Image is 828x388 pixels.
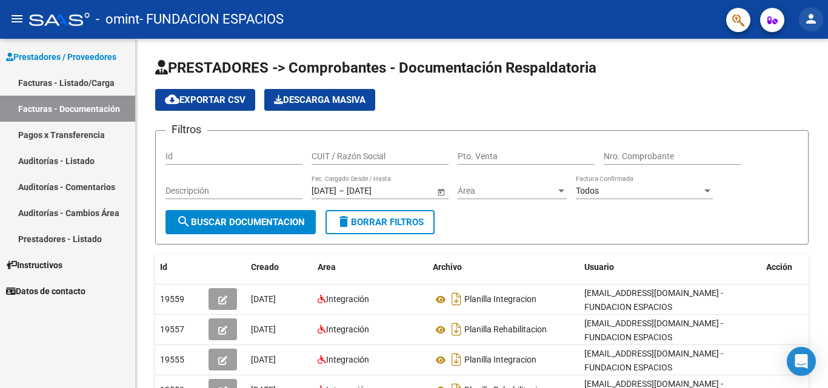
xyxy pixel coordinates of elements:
datatable-header-cell: Usuario [579,254,761,280]
span: Descarga Masiva [274,94,366,105]
i: Descargar documento [449,320,464,339]
span: 19557 [160,324,184,334]
i: Descargar documento [449,350,464,369]
span: Datos de contacto [6,284,85,298]
span: Planilla Rehabilitacion [464,325,547,335]
datatable-header-cell: Area [313,254,428,280]
span: Exportar CSV [165,94,245,105]
span: – [339,186,344,196]
button: Buscar Documentacion [165,210,316,234]
span: PRESTADORES -> Comprobantes - Documentación Respaldatoria [155,59,596,76]
mat-icon: search [176,214,191,229]
span: Borrar Filtros [336,217,424,228]
span: [EMAIL_ADDRESS][DOMAIN_NAME] - FUNDACION ESPACIOS [584,288,723,312]
span: [EMAIL_ADDRESS][DOMAIN_NAME] - FUNDACION ESPACIOS [584,349,723,372]
span: Usuario [584,262,614,272]
button: Exportar CSV [155,89,255,111]
span: Todos [576,186,599,196]
span: [DATE] [251,324,276,334]
datatable-header-cell: Creado [246,254,313,280]
mat-icon: cloud_download [165,92,179,107]
span: Prestadores / Proveedores [6,50,116,64]
span: [DATE] [251,355,276,364]
i: Descargar documento [449,289,464,309]
mat-icon: person [804,12,818,26]
span: - FUNDACION ESPACIOS [139,6,284,33]
input: Start date [312,186,336,196]
input: End date [347,186,406,196]
button: Borrar Filtros [326,210,435,234]
span: [EMAIL_ADDRESS][DOMAIN_NAME] - FUNDACION ESPACIOS [584,318,723,342]
app-download-masive: Descarga masiva de comprobantes (adjuntos) [264,89,375,111]
h3: Filtros [165,121,207,138]
mat-icon: delete [336,214,351,229]
span: Integración [326,324,369,334]
span: Archivo [433,262,462,272]
span: Planilla Integracion [464,355,536,365]
span: Integración [326,355,369,364]
datatable-header-cell: Id [155,254,204,280]
span: Id [160,262,167,272]
span: Integración [326,294,369,304]
span: Área [458,186,556,196]
span: [DATE] [251,294,276,304]
span: Area [318,262,336,272]
span: Acción [766,262,792,272]
span: Buscar Documentacion [176,217,305,228]
span: - omint [96,6,139,33]
div: Open Intercom Messenger [787,347,816,376]
datatable-header-cell: Acción [761,254,822,280]
button: Open calendar [435,185,447,198]
button: Descarga Masiva [264,89,375,111]
span: Instructivos [6,258,62,272]
span: 19555 [160,355,184,364]
span: 19559 [160,294,184,304]
span: Planilla Integracion [464,295,536,304]
datatable-header-cell: Archivo [428,254,579,280]
mat-icon: menu [10,12,24,26]
span: Creado [251,262,279,272]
